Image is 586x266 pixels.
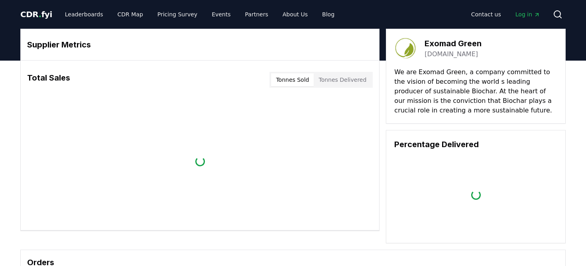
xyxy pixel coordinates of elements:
div: loading [195,157,205,166]
span: Log in [515,10,540,18]
span: . [39,10,41,19]
a: Partners [239,7,275,22]
button: Tonnes Sold [271,73,314,86]
h3: Percentage Delivered [394,138,557,150]
a: CDR.fyi [20,9,52,20]
span: CDR fyi [20,10,52,19]
button: Tonnes Delivered [314,73,371,86]
a: Leaderboards [59,7,110,22]
p: We are Exomad Green, a company committed to the vision of becoming the world s leading producer o... [394,67,557,115]
a: Log in [509,7,547,22]
a: Events [205,7,237,22]
img: Exomad Green-logo [394,37,417,59]
a: [DOMAIN_NAME] [425,49,478,59]
a: Pricing Survey [151,7,204,22]
h3: Total Sales [27,72,70,88]
a: About Us [276,7,314,22]
a: Blog [316,7,341,22]
a: Contact us [465,7,507,22]
nav: Main [465,7,547,22]
a: CDR Map [111,7,149,22]
h3: Supplier Metrics [27,39,373,51]
h3: Exomad Green [425,37,482,49]
div: loading [471,190,481,200]
nav: Main [59,7,341,22]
